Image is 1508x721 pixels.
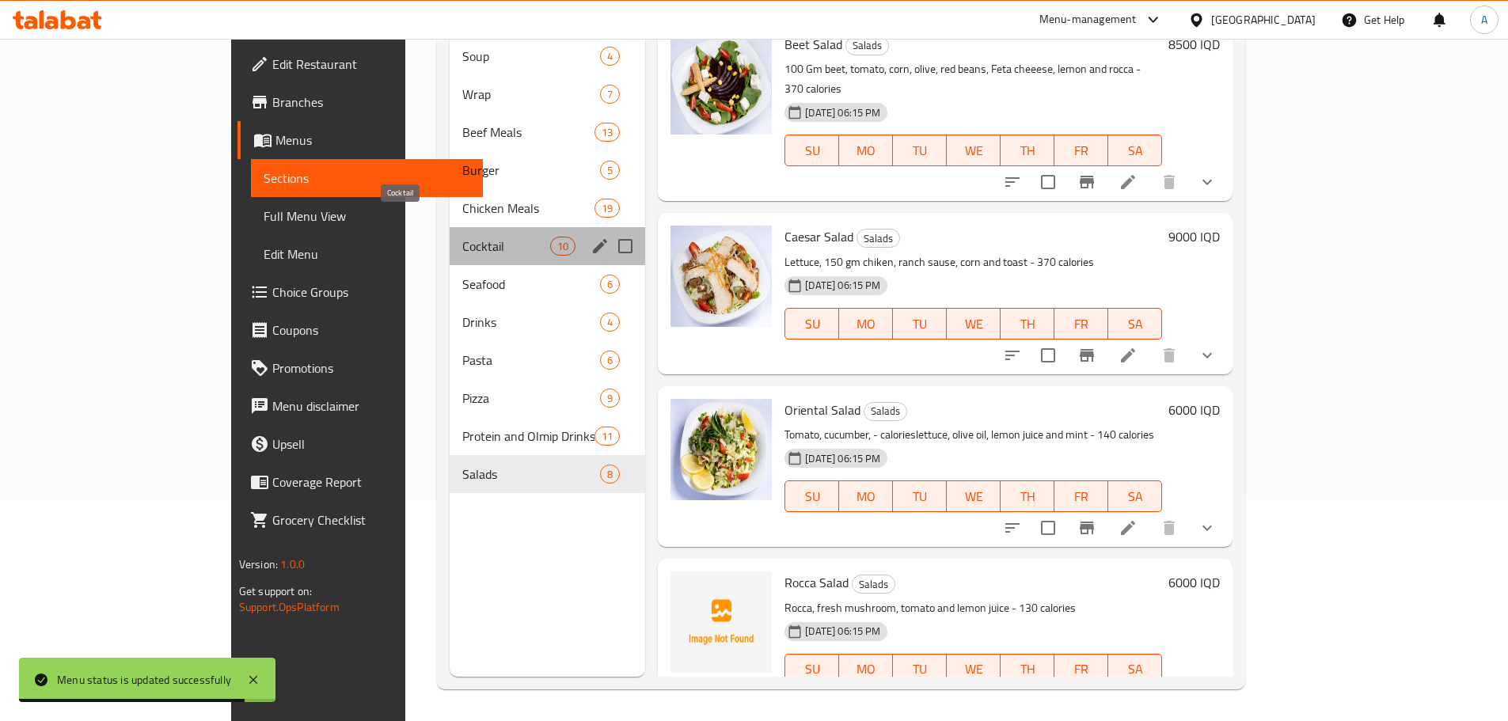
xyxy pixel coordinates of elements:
[784,425,1162,445] p: Tomato, cucumber, - calorieslettuce, olive oil, lemon juice and mint - 140 calories
[272,472,470,491] span: Coverage Report
[784,480,839,512] button: SU
[670,33,772,135] img: Beet Salad
[784,571,849,594] span: Rocca Salad
[792,313,833,336] span: SU
[1108,308,1162,340] button: SA
[601,353,619,368] span: 6
[1168,399,1220,421] h6: 6000 IQD
[1068,163,1106,201] button: Branch-specific-item
[1150,163,1188,201] button: delete
[1031,165,1065,199] span: Select to update
[594,123,620,142] div: items
[839,308,893,340] button: MO
[1198,173,1217,192] svg: Show Choices
[600,85,620,104] div: items
[462,161,600,180] span: Burger
[853,575,895,594] span: Salads
[462,313,600,332] div: Drinks
[450,341,645,379] div: Pasta6
[1031,511,1065,545] span: Select to update
[251,197,483,235] a: Full Menu View
[595,429,619,444] span: 11
[600,389,620,408] div: items
[594,427,620,446] div: items
[1115,658,1156,681] span: SA
[845,313,887,336] span: MO
[1150,509,1188,547] button: delete
[993,336,1031,374] button: sort-choices
[1001,308,1054,340] button: TH
[784,135,839,166] button: SU
[272,397,470,416] span: Menu disclaimer
[57,671,231,689] div: Menu status is updated successfully
[1108,480,1162,512] button: SA
[1054,135,1108,166] button: FR
[670,399,772,500] img: Oriental Salad
[264,245,470,264] span: Edit Menu
[1054,308,1108,340] button: FR
[237,349,483,387] a: Promotions
[845,658,887,681] span: MO
[462,351,600,370] div: Pasta
[272,359,470,378] span: Promotions
[784,59,1162,99] p: 100 Gm beet, tomato, corn, olive, red beans, Feta cheeese, lemon and rocca - 370 calories
[462,47,600,66] span: Soup
[275,131,470,150] span: Menus
[1115,139,1156,162] span: SA
[1211,11,1316,28] div: [GEOGRAPHIC_DATA]
[239,581,312,601] span: Get support on:
[600,465,620,484] div: items
[893,135,947,166] button: TU
[1007,658,1048,681] span: TH
[1068,336,1106,374] button: Branch-specific-item
[839,135,893,166] button: MO
[280,554,305,575] span: 1.0.0
[600,351,620,370] div: items
[601,163,619,178] span: 5
[1061,658,1102,681] span: FR
[1481,11,1487,28] span: A
[450,113,645,151] div: Beef Meals13
[595,201,619,216] span: 19
[450,189,645,227] div: Chicken Meals19
[893,308,947,340] button: TU
[462,199,594,218] div: Chicken Meals
[600,161,620,180] div: items
[462,123,594,142] span: Beef Meals
[839,654,893,685] button: MO
[947,308,1001,340] button: WE
[601,87,619,102] span: 7
[1188,336,1226,374] button: show more
[784,398,860,422] span: Oriental Salad
[839,480,893,512] button: MO
[1061,139,1102,162] span: FR
[953,139,994,162] span: WE
[1007,139,1048,162] span: TH
[450,75,645,113] div: Wrap7
[799,451,887,466] span: [DATE] 06:15 PM
[784,225,853,249] span: Caesar Salad
[237,425,483,463] a: Upsell
[1198,346,1217,365] svg: Show Choices
[594,199,620,218] div: items
[953,485,994,508] span: WE
[1150,336,1188,374] button: delete
[264,207,470,226] span: Full Menu View
[450,227,645,265] div: Cocktail10edit
[845,36,889,55] div: Salads
[237,83,483,121] a: Branches
[784,252,1162,272] p: Lettuce, 150 gm chiken, ranch sause, corn and toast - 370 calories
[1119,518,1138,537] a: Edit menu item
[272,321,470,340] span: Coupons
[237,45,483,83] a: Edit Restaurant
[462,465,600,484] span: Salads
[462,237,550,256] span: Cocktail
[462,85,600,104] span: Wrap
[462,427,594,446] div: Protein and Olmip Drinks
[864,402,906,420] span: Salads
[784,32,842,56] span: Beet Salad
[864,402,907,421] div: Salads
[462,275,600,294] span: Seafood
[947,654,1001,685] button: WE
